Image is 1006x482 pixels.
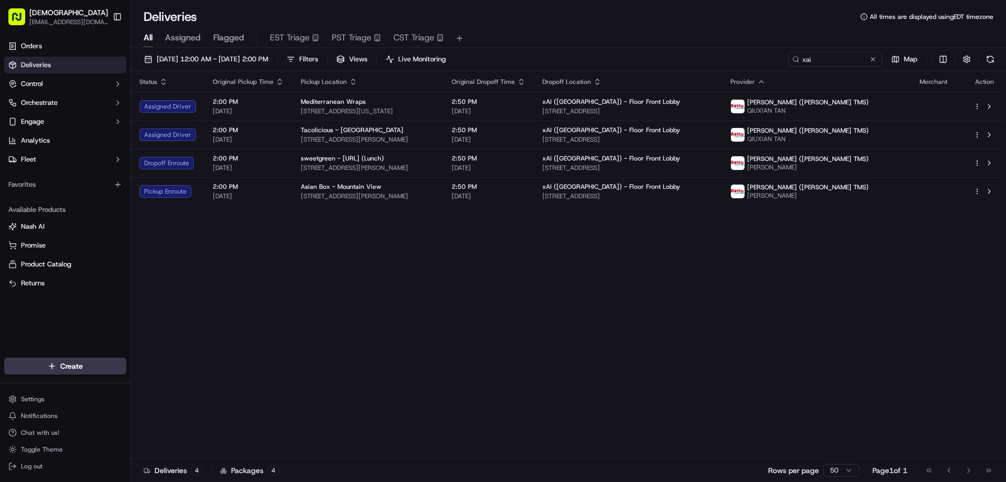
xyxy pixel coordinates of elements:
[144,8,197,25] h1: Deliveries
[542,164,714,172] span: [STREET_ADDRESS]
[29,18,108,26] button: [EMAIL_ADDRESS][DOMAIN_NAME]
[21,117,44,126] span: Engage
[268,466,279,475] div: 4
[393,31,434,44] span: CST Triage
[542,192,714,200] span: [STREET_ADDRESS]
[301,135,435,144] span: [STREET_ADDRESS][PERSON_NAME]
[731,156,745,170] img: betty.jpg
[452,126,526,134] span: 2:50 PM
[21,445,63,454] span: Toggle Theme
[21,79,43,89] span: Control
[139,52,273,67] button: [DATE] 12:00 AM - [DATE] 2:00 PM
[191,466,203,475] div: 4
[747,106,869,115] span: QIUXIAN TAN
[452,164,526,172] span: [DATE]
[4,201,126,218] div: Available Products
[747,155,869,163] span: [PERSON_NAME] ([PERSON_NAME] TMS)
[157,55,268,64] span: [DATE] 12:00 AM - [DATE] 2:00 PM
[8,279,122,288] a: Returns
[21,60,51,70] span: Deliveries
[332,31,371,44] span: PST Triage
[974,78,996,86] div: Action
[21,41,42,51] span: Orders
[21,462,42,470] span: Log out
[213,183,284,191] span: 2:00 PM
[398,55,446,64] span: Live Monitoring
[452,154,526,163] span: 2:50 PM
[301,154,384,163] span: sweetgreen - [URL] (Lunch)
[887,52,922,67] button: Map
[213,135,284,144] span: [DATE]
[872,465,907,476] div: Page 1 of 1
[4,358,126,374] button: Create
[983,52,998,67] button: Refresh
[731,100,745,113] img: betty.jpg
[144,31,152,44] span: All
[542,98,680,106] span: xAI ([GEOGRAPHIC_DATA]) - Floor Front Lobby
[301,192,435,200] span: [STREET_ADDRESS][PERSON_NAME]
[542,126,680,134] span: xAI ([GEOGRAPHIC_DATA]) - Floor Front Lobby
[4,275,126,292] button: Returns
[452,183,526,191] span: 2:50 PM
[21,222,45,231] span: Nash AI
[4,76,126,92] button: Control
[870,13,993,21] span: All times are displayed using EDT timezone
[29,7,108,18] span: [DEMOGRAPHIC_DATA]
[452,192,526,200] span: [DATE]
[165,31,201,44] span: Assigned
[788,52,882,67] input: Type to search
[731,128,745,142] img: betty.jpg
[542,135,714,144] span: [STREET_ADDRESS]
[452,98,526,106] span: 2:50 PM
[4,132,126,149] a: Analytics
[4,94,126,111] button: Orchestrate
[747,163,869,172] span: [PERSON_NAME]
[282,52,323,67] button: Filters
[21,279,45,288] span: Returns
[730,78,755,86] span: Provider
[301,98,366,106] span: Mediterranean Wraps
[747,183,869,191] span: [PERSON_NAME] ([PERSON_NAME] TMS)
[301,126,403,134] span: Tacolicious - [GEOGRAPHIC_DATA]
[21,412,58,420] span: Notifications
[21,429,59,437] span: Chat with us!
[731,185,745,198] img: betty.jpg
[4,38,126,55] a: Orders
[904,55,917,64] span: Map
[220,465,279,476] div: Packages
[213,107,284,115] span: [DATE]
[4,392,126,406] button: Settings
[301,107,435,115] span: [STREET_ADDRESS][US_STATE]
[144,465,203,476] div: Deliveries
[213,31,244,44] span: Flagged
[747,191,869,200] span: [PERSON_NAME]
[4,218,126,235] button: Nash AI
[542,78,591,86] span: Dropoff Location
[270,31,310,44] span: EST Triage
[4,256,126,273] button: Product Catalog
[747,98,869,106] span: [PERSON_NAME] ([PERSON_NAME] TMS)
[213,78,274,86] span: Original Pickup Time
[301,183,381,191] span: Asian Box - Mountain View
[768,465,819,476] p: Rows per page
[4,4,108,29] button: [DEMOGRAPHIC_DATA][EMAIL_ADDRESS][DOMAIN_NAME]
[60,361,83,371] span: Create
[21,395,45,403] span: Settings
[920,78,947,86] span: Merchant
[21,136,50,145] span: Analytics
[21,155,36,164] span: Fleet
[301,78,347,86] span: Pickup Location
[21,98,58,108] span: Orchestrate
[747,126,869,135] span: [PERSON_NAME] ([PERSON_NAME] TMS)
[349,55,367,64] span: Views
[8,260,122,269] a: Product Catalog
[301,164,435,172] span: [STREET_ADDRESS][PERSON_NAME]
[213,192,284,200] span: [DATE]
[747,135,869,143] span: QIUXIAN TAN
[4,459,126,474] button: Log out
[4,113,126,130] button: Engage
[8,241,122,250] a: Promise
[542,107,714,115] span: [STREET_ADDRESS]
[4,151,126,168] button: Fleet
